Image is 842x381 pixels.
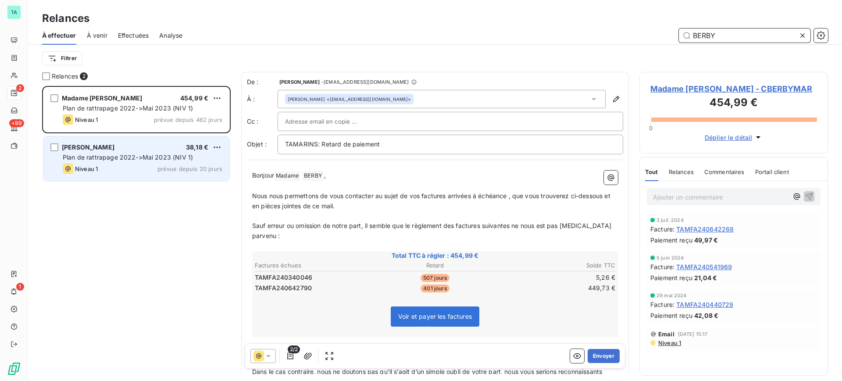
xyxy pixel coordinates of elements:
[496,273,616,282] td: 5,26 €
[159,31,182,40] span: Analyse
[398,313,472,320] span: Voir et payer les factures
[650,224,674,234] span: Facture :
[676,300,733,309] span: TAMFA240440729
[650,262,674,271] span: Facture :
[812,351,833,372] iframe: Intercom live chat
[650,95,817,112] h3: 454,99 €
[285,115,379,128] input: Adresse email en copie ...
[75,116,98,123] span: Niveau 1
[303,171,324,181] span: BERBY
[656,293,687,298] span: 29 mai 2024
[321,79,409,85] span: - [EMAIL_ADDRESS][DOMAIN_NAME]
[157,165,222,172] span: prévue depuis 20 jours
[279,79,320,85] span: [PERSON_NAME]
[75,165,98,172] span: Niveau 1
[42,86,231,381] div: grid
[52,72,78,81] span: Relances
[656,217,684,223] span: 3 juil. 2024
[180,94,208,102] span: 454,99 €
[62,94,142,102] span: Madame [PERSON_NAME]
[755,168,789,175] span: Portail client
[288,96,325,102] span: [PERSON_NAME]
[63,153,193,161] span: Plan de rattrapage 2022->Mai 2023 (NIV 1)
[705,133,753,142] span: Déplier le détail
[496,261,616,270] th: Solde TTC
[676,262,732,271] span: TAMFA240541969
[252,171,274,179] span: Bonjour
[678,331,708,337] span: [DATE] 15:17
[694,235,718,245] span: 49,97 €
[62,143,114,151] span: [PERSON_NAME]
[650,235,692,245] span: Paiement reçu
[694,311,718,320] span: 42,08 €
[702,132,766,142] button: Déplier le détail
[80,72,88,80] span: 2
[118,31,149,40] span: Effectuées
[16,84,24,92] span: 2
[7,121,21,135] a: +99
[154,116,222,123] span: prévue depuis 462 jours
[7,362,21,376] img: Logo LeanPay
[42,51,82,65] button: Filtrer
[255,273,312,282] span: TAMFA240340046
[588,349,620,363] button: Envoyer
[247,78,278,86] span: De :
[669,168,694,175] span: Relances
[694,273,717,282] span: 21,04 €
[285,140,380,148] span: TAMARINS: Retard de paiement
[421,285,449,292] span: 401 jours
[650,311,692,320] span: Paiement reçu
[656,255,684,260] span: 5 juin 2024
[645,168,658,175] span: Tout
[650,83,817,95] span: Madame [PERSON_NAME] - CBERBYMAR
[186,143,208,151] span: 38,18 €
[275,171,300,181] span: Madame
[650,300,674,309] span: Facture :
[253,251,617,260] span: Total TTC à régler : 454,99 €
[704,168,745,175] span: Commentaires
[247,140,267,148] span: Objet :
[255,284,312,292] span: TAMFA240642790
[657,339,681,346] span: Niveau 1
[254,261,374,270] th: Factures échues
[87,31,107,40] span: À venir
[288,345,300,353] span: 2/2
[42,11,89,26] h3: Relances
[247,117,278,126] label: Cc :
[649,125,653,132] span: 0
[9,119,24,127] span: +99
[63,104,193,112] span: Plan de rattrapage 2022->Mai 2023 (NIV 1)
[496,283,616,293] td: 449,73 €
[7,86,21,100] a: 2
[16,283,24,291] span: 1
[7,5,21,19] div: TA
[252,192,612,210] span: Nous nous permettons de vous contacter au sujet de vos factures arrivées à échéance , que vous tr...
[247,95,278,103] label: À :
[324,171,326,179] span: ,
[288,96,411,102] div: <[EMAIL_ADDRESS][DOMAIN_NAME]>
[650,273,692,282] span: Paiement reçu
[42,31,76,40] span: À effectuer
[252,222,613,239] span: Sauf erreur ou omission de notre part, il semble que le règlement des factures suivantes ne nous ...
[679,28,810,43] input: Rechercher
[375,261,495,270] th: Retard
[676,224,734,234] span: TAMFA240642268
[658,331,674,338] span: Email
[421,274,450,282] span: 507 jours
